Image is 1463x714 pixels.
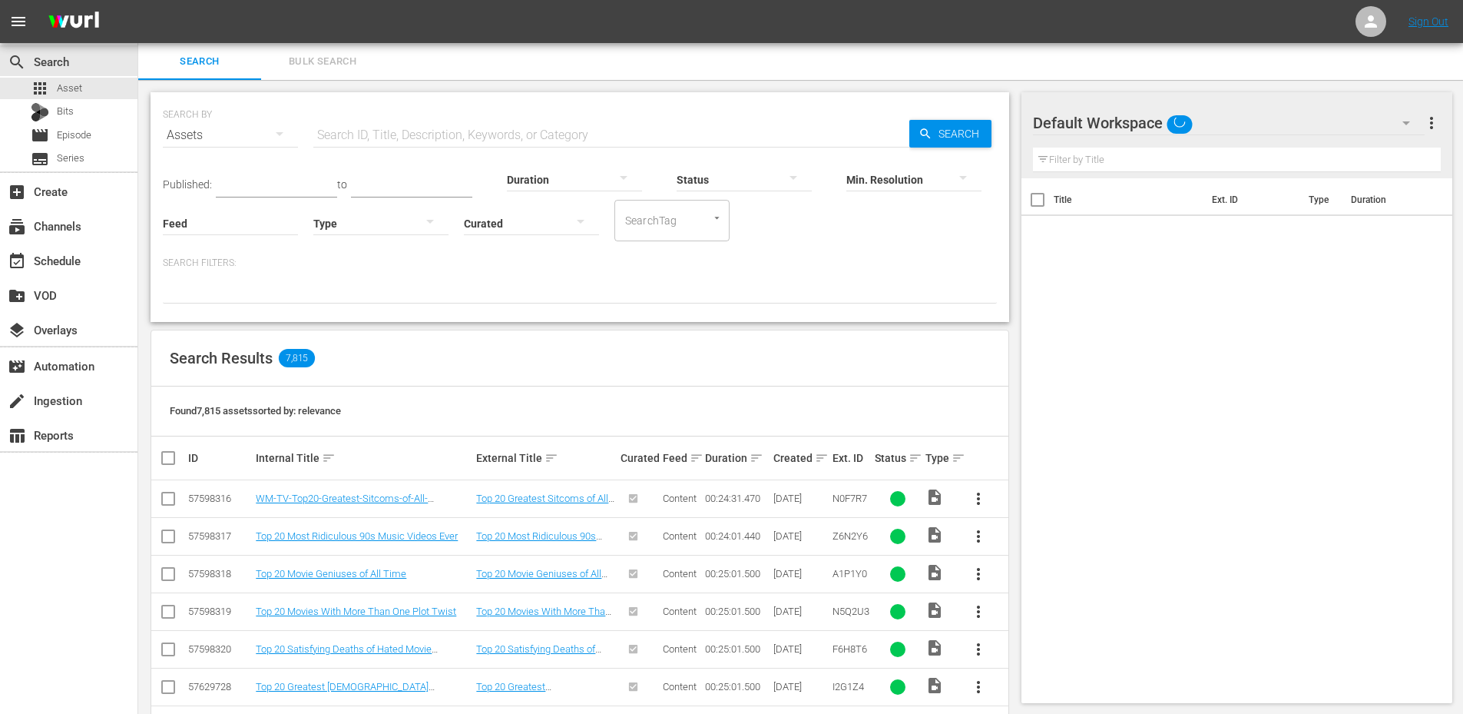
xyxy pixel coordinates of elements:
[337,178,347,191] span: to
[1054,178,1203,221] th: Title
[705,681,768,692] div: 00:25:01.500
[37,4,111,40] img: ans4CAIJ8jUAAAAAAAAAAAAAAAAAAAAAAAAgQb4GAAAAAAAAAAAAAAAAAAAAAAAAJMjXAAAAAAAAAAAAAAAAAAAAAAAAgAT5G...
[8,53,26,71] span: Search
[663,530,697,542] span: Content
[256,643,438,666] a: Top 20 Satisfying Deaths of Hated Movie Characters
[832,606,869,617] span: N5Q2U3
[969,527,988,546] span: more_vert
[256,493,434,516] a: WM-TV-Top20-Greatest-Sitcoms-of-All-Time_OTT.mov
[279,349,315,367] span: 7,815
[925,676,944,695] span: Video
[57,128,91,143] span: Episode
[663,493,697,504] span: Content
[773,643,828,655] div: [DATE]
[188,643,251,655] div: 57598320
[750,451,763,465] span: sort
[476,449,616,467] div: External Title
[925,526,944,544] span: Video
[544,451,558,465] span: sort
[170,349,273,367] span: Search Results
[969,490,988,508] span: more_vert
[832,681,864,692] span: I2G1Z4
[256,568,406,580] a: Top 20 Movie Geniuses of All Time
[8,252,26,271] span: Schedule
[960,480,997,517] button: more_vert
[960,631,997,668] button: more_vert
[147,53,252,71] span: Search
[909,451,922,465] span: sort
[832,530,868,542] span: Z6N2Y6
[925,639,944,657] span: Video
[188,493,251,504] div: 57598316
[8,392,26,410] span: Ingestion
[322,451,336,465] span: sort
[188,568,251,580] div: 57598318
[705,449,768,467] div: Duration
[188,452,251,464] div: ID
[57,104,74,119] span: Bits
[773,606,828,617] div: [DATE]
[663,449,700,467] div: Feed
[8,427,26,445] span: Reports
[832,493,867,504] span: N0F7R7
[31,103,49,121] div: Bits
[832,643,867,655] span: F6H8T6
[832,568,867,580] span: A1P1Y0
[710,211,724,225] button: Open
[663,643,697,655] span: Content
[1203,178,1300,221] th: Ext. ID
[8,287,26,305] span: VOD
[1342,178,1434,221] th: Duration
[705,568,768,580] div: 00:25:01.500
[8,183,26,201] span: Create
[9,12,28,31] span: menu
[31,150,49,168] span: Series
[952,451,965,465] span: sort
[932,120,991,148] span: Search
[960,518,997,555] button: more_vert
[476,493,614,516] a: Top 20 Greatest Sitcoms of All Time
[663,606,697,617] span: Content
[909,120,991,148] button: Search
[969,640,988,659] span: more_vert
[832,452,870,464] div: Ext. ID
[773,493,828,504] div: [DATE]
[188,681,251,692] div: 57629728
[925,449,955,467] div: Type
[960,669,997,706] button: more_vert
[969,678,988,696] span: more_vert
[31,126,49,144] span: Episode
[663,681,697,692] span: Content
[960,556,997,593] button: more_vert
[1422,105,1441,141] button: more_vert
[1408,15,1448,28] a: Sign Out
[773,681,828,692] div: [DATE]
[773,449,828,467] div: Created
[663,568,697,580] span: Content
[163,257,997,270] p: Search Filters:
[1422,114,1441,132] span: more_vert
[188,530,251,542] div: 57598317
[256,449,472,467] div: Internal Title
[1299,178,1342,221] th: Type
[875,449,921,467] div: Status
[8,357,26,376] span: Automation
[188,606,251,617] div: 57598319
[1033,101,1425,144] div: Default Workspace
[705,530,768,542] div: 00:24:01.440
[705,643,768,655] div: 00:25:01.500
[969,565,988,583] span: more_vert
[256,681,435,704] a: Top 20 Greatest [DEMOGRAPHIC_DATA] Guitarists of All Time
[8,218,26,236] span: Channels
[476,606,611,629] a: Top 20 Movies With More Than One Plot Twist
[705,606,768,617] div: 00:25:01.500
[476,643,601,666] a: Top 20 Satisfying Deaths of Hated Movie Characters
[705,493,768,504] div: 00:24:31.470
[960,593,997,630] button: more_vert
[476,568,607,591] a: Top 20 Movie Geniuses of All Time
[690,451,703,465] span: sort
[8,321,26,340] span: Overlays
[31,79,49,98] span: Asset
[270,53,375,71] span: Bulk Search
[773,530,828,542] div: [DATE]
